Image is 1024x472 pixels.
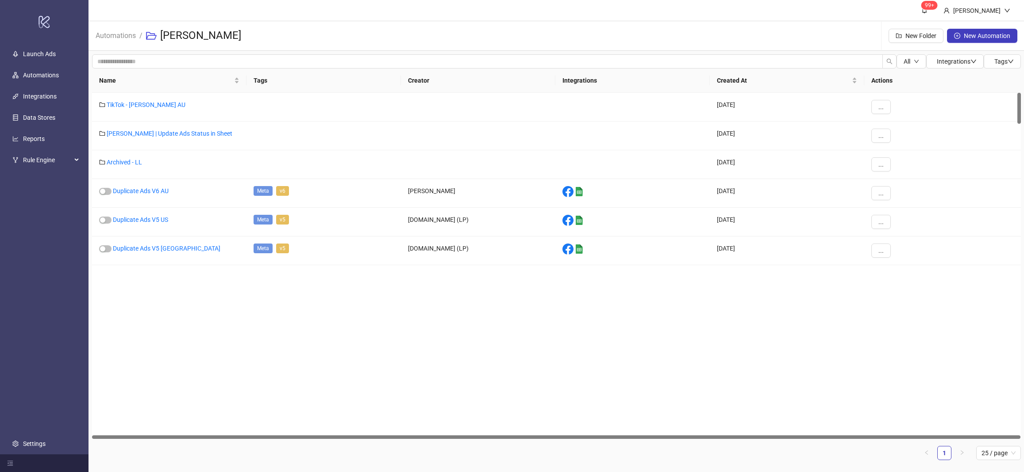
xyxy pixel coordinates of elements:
[246,69,401,93] th: Tags
[924,450,929,455] span: left
[254,186,273,196] span: Meta
[920,446,934,460] li: Previous Page
[864,69,1021,93] th: Actions
[23,114,55,121] a: Data Stores
[92,69,246,93] th: Name
[871,186,891,200] button: ...
[994,58,1014,65] span: Tags
[984,54,1021,69] button: Tagsdown
[950,6,1004,15] div: [PERSON_NAME]
[710,179,864,208] div: [DATE]
[401,69,555,93] th: Creator
[710,150,864,179] div: [DATE]
[954,33,960,39] span: plus-circle
[99,159,105,165] span: folder
[254,244,273,253] span: Meta
[401,208,555,236] div: [DOMAIN_NAME] (LP)
[871,215,891,229] button: ...
[871,244,891,258] button: ...
[710,208,864,236] div: [DATE]
[23,151,72,169] span: Rule Engine
[871,157,891,171] button: ...
[964,32,1010,39] span: New Automation
[871,129,891,143] button: ...
[113,187,169,194] a: Duplicate Ads V6 AU
[23,440,46,447] a: Settings
[914,59,919,64] span: down
[920,446,934,460] button: left
[878,190,884,197] span: ...
[938,446,951,460] a: 1
[926,54,984,69] button: Integrationsdown
[889,29,943,43] button: New Folder
[878,218,884,225] span: ...
[12,157,19,163] span: fork
[937,446,951,460] li: 1
[276,186,289,196] span: v6
[896,33,902,39] span: folder-add
[970,58,977,65] span: down
[976,446,1021,460] div: Page Size
[99,76,232,85] span: Name
[23,72,59,79] a: Automations
[254,215,273,225] span: Meta
[710,93,864,122] div: [DATE]
[943,8,950,14] span: user
[94,30,138,40] a: Automations
[878,247,884,254] span: ...
[710,122,864,150] div: [DATE]
[921,7,928,13] span: bell
[955,446,969,460] button: right
[871,100,891,114] button: ...
[401,236,555,265] div: [DOMAIN_NAME] (LP)
[710,236,864,265] div: [DATE]
[107,130,232,137] a: [PERSON_NAME] | Update Ads Status in Sheet
[276,244,289,253] span: v5
[886,58,893,65] span: search
[905,32,936,39] span: New Folder
[401,179,555,208] div: [PERSON_NAME]
[1004,8,1010,14] span: down
[921,1,938,10] sup: 1614
[23,50,56,57] a: Launch Ads
[107,159,142,166] a: Archived - LL
[937,58,977,65] span: Integrations
[947,29,1017,43] button: New Automation
[710,69,864,93] th: Created At
[904,58,910,65] span: All
[897,54,926,69] button: Alldown
[107,101,185,108] a: TikTok - [PERSON_NAME] AU
[1008,58,1014,65] span: down
[99,102,105,108] span: folder
[878,103,884,110] span: ...
[146,30,157,41] span: folder-open
[160,29,241,43] h3: [PERSON_NAME]
[113,245,220,252] a: Duplicate Ads V5 [GEOGRAPHIC_DATA]
[878,132,884,139] span: ...
[7,460,13,466] span: menu-fold
[139,22,142,50] li: /
[276,215,289,225] span: v5
[878,161,884,168] span: ...
[23,93,57,100] a: Integrations
[955,446,969,460] li: Next Page
[555,69,710,93] th: Integrations
[113,216,168,223] a: Duplicate Ads V5 US
[99,130,105,137] span: folder
[717,76,850,85] span: Created At
[959,450,965,455] span: right
[23,135,45,142] a: Reports
[982,446,1016,460] span: 25 / page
